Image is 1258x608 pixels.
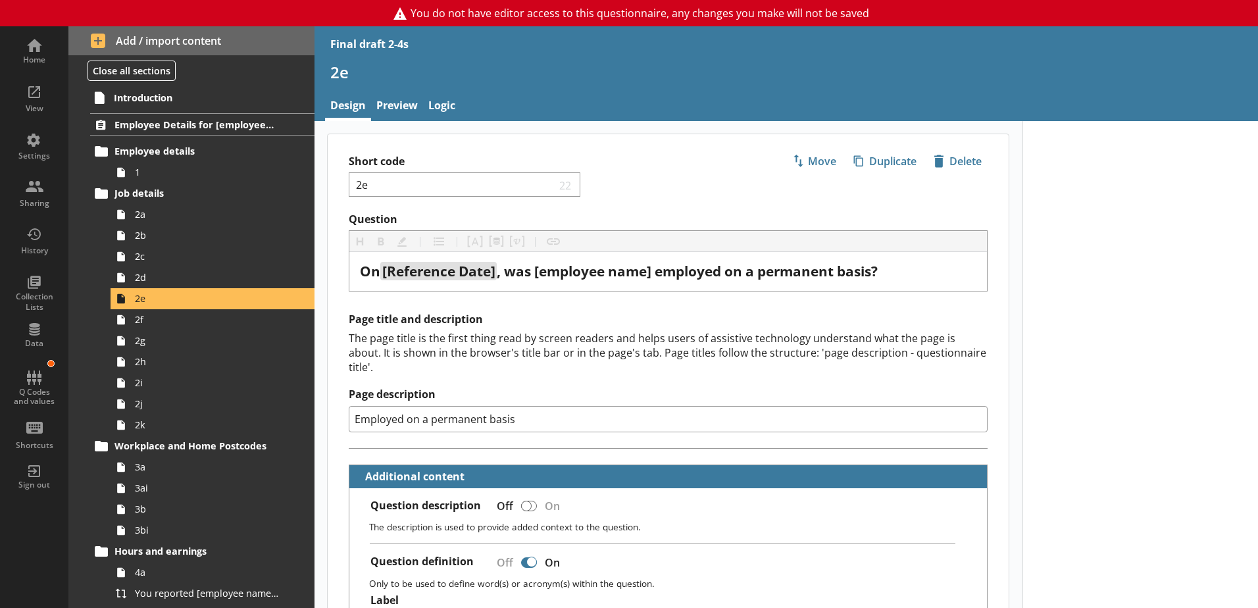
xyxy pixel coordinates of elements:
[111,330,314,351] a: 2g
[382,262,495,280] span: [Reference Date]
[135,461,281,473] span: 3a
[135,397,281,410] span: 2j
[135,292,281,305] span: 2e
[497,262,878,280] span: , was [employee name] employed on a permanent basis?
[96,141,314,183] li: Employee details1
[90,113,314,136] a: Employee Details for [employee_name]
[111,583,314,604] a: You reported [employee name]'s pay period that included [Reference Date] to be [Untitled answer]....
[111,351,314,372] a: 2h
[114,91,276,104] span: Introduction
[111,562,314,583] a: 4a
[111,372,314,393] a: 2i
[847,150,922,172] button: Duplicate
[848,151,922,172] span: Duplicate
[787,151,842,172] span: Move
[349,155,668,168] label: Short code
[349,331,988,374] div: The page title is the first thing read by screen readers and helps users of assistive technology ...
[135,313,281,326] span: 2f
[349,213,988,226] label: Question
[111,478,314,499] a: 3ai
[135,166,281,178] span: 1
[88,61,176,81] button: Close all sections
[91,34,293,48] span: Add / import content
[928,150,988,172] button: Delete
[11,480,57,490] div: Sign out
[90,141,314,162] a: Employee details
[349,313,988,326] h2: Page title and description
[111,520,314,541] a: 3bi
[355,465,467,488] button: Additional content
[370,594,959,607] label: Label
[111,415,314,436] a: 2k
[360,263,976,280] div: Question
[135,250,281,263] span: 2c
[114,187,276,199] span: Job details
[370,555,474,569] label: Question definition
[96,436,314,541] li: Workplace and Home Postcodes3a3ai3b3bi
[11,103,57,114] div: View
[111,204,314,225] a: 2a
[371,93,423,121] a: Preview
[135,271,281,284] span: 2d
[786,150,842,172] button: Move
[135,524,281,536] span: 3bi
[96,183,314,436] li: Job details2a2b2c2d2e2f2g2h2i2j2k
[11,388,57,407] div: Q Codes and values
[111,246,314,267] a: 2c
[135,229,281,241] span: 2b
[11,55,57,65] div: Home
[111,393,314,415] a: 2j
[135,334,281,347] span: 2g
[369,520,977,533] p: The description is used to provide added context to the question.
[11,198,57,209] div: Sharing
[90,436,314,457] a: Workplace and Home Postcodes
[135,355,281,368] span: 2h
[135,418,281,431] span: 2k
[486,494,518,517] div: Off
[111,267,314,288] a: 2d
[11,151,57,161] div: Settings
[90,183,314,204] a: Job details
[111,162,314,183] a: 1
[111,288,314,309] a: 2e
[114,145,276,157] span: Employee details
[349,388,988,401] label: Page description
[928,151,987,172] span: Delete
[11,440,57,451] div: Shortcuts
[111,309,314,330] a: 2f
[370,499,481,513] label: Question description
[90,541,314,562] a: Hours and earnings
[114,545,276,557] span: Hours and earnings
[330,37,409,51] div: Final draft 2-4s
[135,566,281,578] span: 4a
[114,118,276,131] span: Employee Details for [employee_name]
[111,499,314,520] a: 3b
[135,482,281,494] span: 3ai
[11,245,57,256] div: History
[540,551,570,574] div: On
[135,376,281,389] span: 2i
[369,577,977,590] p: Only to be used to define word(s) or acronym(s) within the question.
[11,291,57,312] div: Collection Lists
[111,457,314,478] a: 3a
[11,338,57,349] div: Data
[423,93,461,121] a: Logic
[89,87,314,108] a: Introduction
[325,93,371,121] a: Design
[486,551,518,574] div: Off
[557,178,575,191] span: 22
[114,440,276,452] span: Workplace and Home Postcodes
[135,587,281,599] span: You reported [employee name]'s pay period that included [Reference Date] to be [Untitled answer]....
[68,26,314,55] button: Add / import content
[135,503,281,515] span: 3b
[330,62,1242,82] h1: 2e
[111,225,314,246] a: 2b
[135,208,281,220] span: 2a
[540,494,570,517] div: On
[360,262,380,280] span: On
